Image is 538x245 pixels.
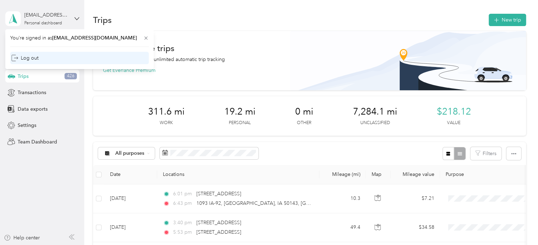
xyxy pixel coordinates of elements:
span: [STREET_ADDRESS] [196,220,241,226]
span: 311.6 mi [148,106,185,117]
th: Date [104,165,157,184]
span: [STREET_ADDRESS] [196,191,241,197]
span: 0 mi [295,106,313,117]
p: Unclassified [360,120,390,126]
span: 5:53 pm [173,228,193,236]
span: 6:43 pm [173,200,193,207]
p: Personal [229,120,251,126]
span: Data exports [18,105,48,113]
span: 6:01 pm [173,190,193,198]
td: $34.58 [391,213,440,242]
p: Never miss a mile with unlimited automatic trip tracking [103,56,225,63]
iframe: Everlance-gr Chat Button Frame [499,206,538,245]
th: Locations [157,165,319,184]
span: Transactions [18,89,46,96]
span: Team Dashboard [18,138,57,146]
span: 426 [65,73,77,79]
td: 10.3 [319,184,366,213]
th: Map [366,165,391,184]
td: 49.4 [319,213,366,242]
span: [EMAIL_ADDRESS][DOMAIN_NAME] [52,35,137,41]
button: Get Everlance Premium [103,67,155,74]
span: Trips [18,73,29,80]
p: Work [160,120,173,126]
th: Mileage (mi) [319,165,366,184]
p: Other [297,120,311,126]
span: 7,284.1 mi [353,106,397,117]
div: Personal dashboard [24,21,62,25]
img: Banner [290,31,526,90]
button: Filters [470,147,501,160]
p: Value [447,120,460,126]
span: Settings [18,122,36,129]
td: [DATE] [104,213,157,242]
span: All purposes [115,151,145,156]
div: [EMAIL_ADDRESS][DOMAIN_NAME] [24,11,68,19]
span: 19.2 mi [224,106,256,117]
button: New trip [489,14,526,26]
span: You’re signed in as [10,34,149,42]
button: Help center [4,234,40,241]
td: $7.21 [391,184,440,213]
th: Mileage value [391,165,440,184]
span: 1093 IA-92, [GEOGRAPHIC_DATA], IA 50143, [GEOGRAPHIC_DATA] [196,200,351,206]
td: [DATE] [104,184,157,213]
span: $218.12 [437,106,471,117]
span: 3:40 pm [173,219,193,227]
h1: Trips [93,16,112,24]
span: [STREET_ADDRESS] [196,229,241,235]
div: Log out [11,54,38,62]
